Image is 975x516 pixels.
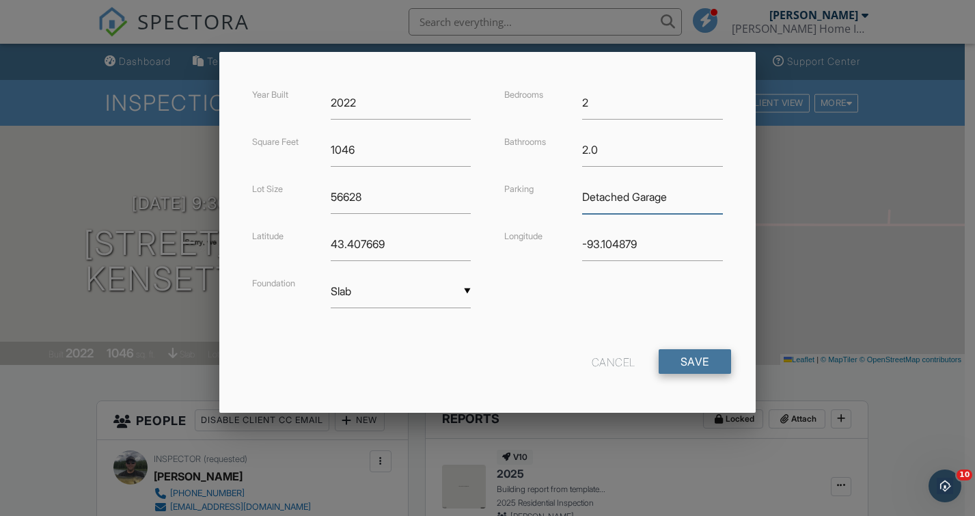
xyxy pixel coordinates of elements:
[252,184,283,194] label: Lot Size
[592,349,635,374] div: Cancel
[504,184,534,194] label: Parking
[252,137,299,147] label: Square Feet
[929,470,961,502] iframe: Intercom live chat
[504,137,546,147] label: Bathrooms
[504,90,543,100] label: Bedrooms
[252,231,284,241] label: Latitude
[659,349,731,374] input: Save
[957,470,972,480] span: 10
[252,278,295,288] label: Foundation
[252,90,288,100] label: Year Built
[504,231,543,241] label: Longitude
